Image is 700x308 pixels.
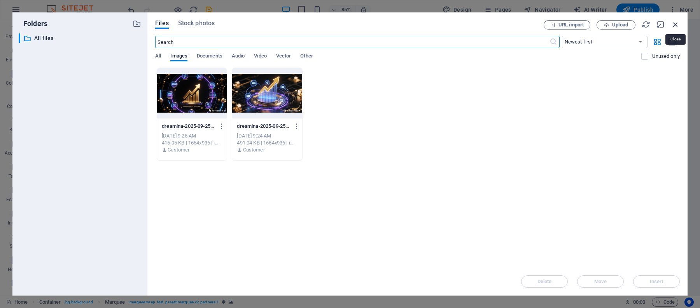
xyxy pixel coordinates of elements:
span: Video [254,51,266,62]
i: Minimize [656,20,665,29]
div: [DATE] 9:24 AM [237,132,297,139]
span: Vector [276,51,291,62]
i: Reload [642,20,650,29]
p: All files [34,34,127,43]
div: 415.05 KB | 1664x936 | image/jpeg [162,139,222,146]
div: 491.04 KB | 1664x936 | image/jpeg [237,139,297,146]
button: URL import [544,20,590,30]
span: Images [170,51,187,62]
span: URL import [558,23,584,27]
div: ​ [19,33,20,43]
input: Search [155,36,549,48]
p: Customer [168,146,189,153]
span: Audio [232,51,245,62]
p: Displays only files that are not in use on the website. Files added during this session can still... [652,53,680,60]
span: Other [300,51,313,62]
div: [DATE] 9:25 AM [162,132,222,139]
span: Files [155,19,169,28]
span: Upload [612,23,628,27]
span: All [155,51,161,62]
span: Documents [197,51,222,62]
p: dreamina-2025-09-25-6201-Futuristicandelegantpremiumdigitali...-rw5tDrxzjEiJisSP8S_HQw.jpeg [162,123,215,130]
p: dreamina-2025-09-25-4210-Futuristicandelegantpremiumdigitali...-4QbZzc506XxcnSObyFty0g.jpeg [237,123,290,130]
p: Folders [19,19,47,29]
i: Create new folder [133,19,141,28]
button: Upload [597,20,635,30]
span: Stock photos [178,19,215,28]
p: Customer [243,146,265,153]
